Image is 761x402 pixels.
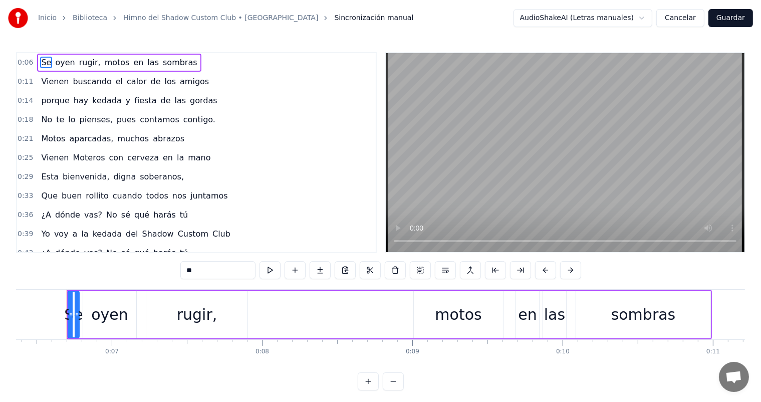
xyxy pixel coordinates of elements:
[18,229,33,239] span: 0:39
[62,171,111,182] span: bienvenida,
[189,95,218,106] span: gordas
[72,76,112,87] span: buscando
[719,362,749,392] a: Chat abierto
[435,303,481,326] div: motos
[85,190,109,202] span: rollito
[162,57,198,68] span: sombras
[40,247,52,259] span: ¿A
[115,76,124,87] span: el
[18,210,33,220] span: 0:36
[125,228,139,240] span: del
[54,209,81,221] span: dónde
[116,133,150,144] span: muchos
[182,114,216,125] span: contigo.
[104,57,131,68] span: motos
[91,303,128,326] div: oyen
[108,152,125,163] span: con
[40,57,52,68] span: Se
[164,76,177,87] span: los
[91,95,122,106] span: kedada
[141,228,175,240] span: Shadow
[126,76,147,87] span: calor
[126,152,160,163] span: cerveza
[18,58,33,68] span: 0:06
[40,171,60,182] span: Esta
[40,95,70,106] span: porque
[18,115,33,125] span: 0:18
[80,228,89,240] span: la
[73,13,107,23] a: Biblioteca
[61,190,83,202] span: buen
[125,95,131,106] span: y
[611,303,676,326] div: sombras
[189,190,229,202] span: juntamos
[83,247,103,259] span: vas?
[406,348,419,356] div: 0:09
[105,247,118,259] span: No
[113,171,137,182] span: digna
[112,190,143,202] span: cuando
[139,114,180,125] span: contamos
[18,96,33,106] span: 0:14
[72,228,79,240] span: a
[146,57,160,68] span: las
[256,348,269,356] div: 0:08
[708,9,753,27] button: Guardar
[105,209,118,221] span: No
[83,209,103,221] span: vas?
[79,114,114,125] span: pienses,
[40,76,70,87] span: Vienen
[518,303,537,326] div: en
[120,247,131,259] span: sé
[68,133,114,144] span: aparcadas,
[133,95,157,106] span: fiesta
[38,13,57,23] a: Inicio
[78,57,102,68] span: rugir,
[18,191,33,201] span: 0:33
[162,152,174,163] span: en
[152,247,177,259] span: harás
[64,303,83,326] div: Se
[54,247,81,259] span: dónde
[8,8,28,28] img: youka
[179,209,189,221] span: tú
[145,190,169,202] span: todos
[72,152,106,163] span: Moteros
[132,57,144,68] span: en
[53,228,70,240] span: voy
[152,133,185,144] span: abrazos
[67,114,76,125] span: lo
[18,153,33,163] span: 0:25
[123,13,318,23] a: Himno del Shadow Custom Club • [GEOGRAPHIC_DATA]
[73,95,89,106] span: hay
[177,228,209,240] span: Custom
[18,77,33,87] span: 0:11
[116,114,137,125] span: pues
[334,13,413,23] span: Sincronización manual
[152,209,177,221] span: harás
[40,190,59,202] span: Que
[120,209,131,221] span: sé
[177,303,217,326] div: rugir,
[656,9,704,27] button: Cancelar
[40,209,52,221] span: ¿A
[18,172,33,182] span: 0:29
[18,248,33,258] span: 0:43
[40,152,70,163] span: Vienen
[706,348,720,356] div: 0:11
[544,303,565,326] div: las
[133,247,150,259] span: qué
[105,348,119,356] div: 0:07
[171,190,187,202] span: nos
[54,57,76,68] span: oyen
[187,152,211,163] span: mano
[160,95,172,106] span: de
[40,114,53,125] span: No
[139,171,185,182] span: soberanos,
[174,95,187,106] span: las
[150,76,162,87] span: de
[18,134,33,144] span: 0:21
[556,348,570,356] div: 0:10
[211,228,231,240] span: Club
[133,209,150,221] span: qué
